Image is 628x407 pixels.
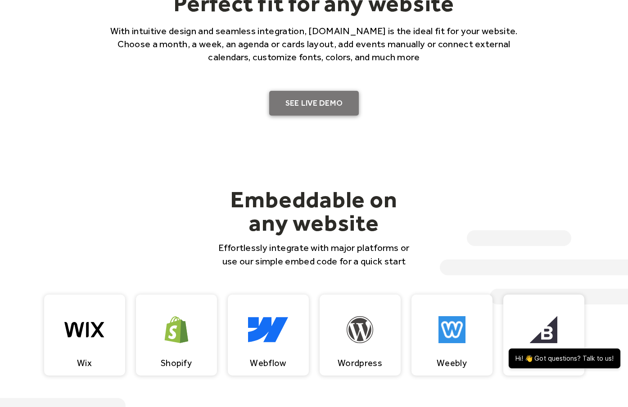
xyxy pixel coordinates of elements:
p: Effortlessly integrate with major platforms or use our simple embed code for a quick start [213,241,415,268]
a: Webflow [228,295,309,376]
a: Wix [44,295,125,376]
p: With intuitive design and seamless integration, [DOMAIN_NAME] is the ideal fit for your website. ... [98,24,530,64]
a: Wordpress [320,295,401,376]
div: Wix [77,358,92,368]
a: Weebly [411,295,492,376]
div: Weebly [437,358,467,368]
a: Bigcommerce [503,295,584,376]
h2: Embeddable on any website [213,188,415,234]
div: Shopify [161,358,192,368]
a: SEE LIVE DEMO [269,91,359,116]
div: Wordpress [338,358,382,368]
a: Shopify [136,295,217,376]
div: Webflow [250,358,286,368]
